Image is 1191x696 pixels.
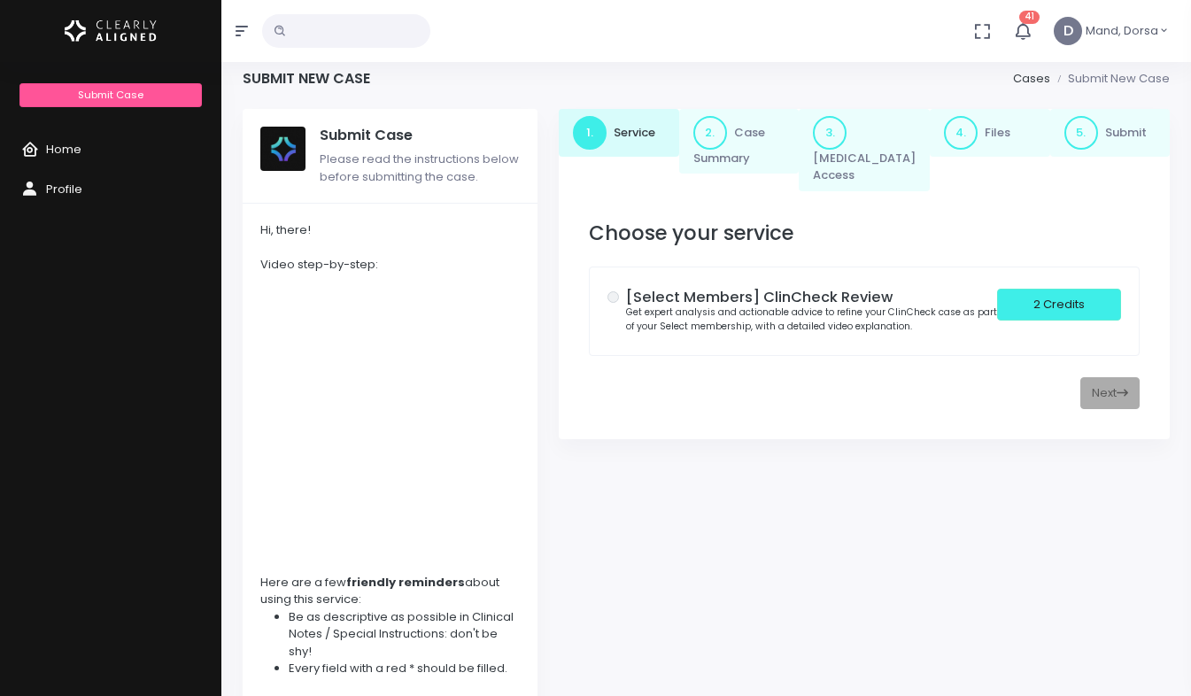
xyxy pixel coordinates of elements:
span: Profile [46,181,82,197]
h5: Submit Case [320,127,520,144]
small: Get expert analysis and actionable advice to refine your ClinCheck case as part of your Select me... [626,305,997,333]
span: 5. [1064,116,1098,150]
li: Every field with a red * should be filled. [289,660,520,677]
a: Submit Case [19,83,201,107]
span: 1. [573,116,607,150]
a: 5.Submit [1050,109,1171,157]
span: Please read the instructions below before submitting the case. [320,151,519,185]
span: Home [46,141,81,158]
a: Cases [1013,70,1050,87]
li: Be as descriptive as possible in Clinical Notes / Special Instructions: don't be shy! [289,608,520,661]
a: 3.[MEDICAL_DATA] Access [799,109,930,191]
span: 2. [693,116,727,150]
a: 2.Case Summary [679,109,800,174]
span: 41 [1019,11,1040,24]
strong: friendly reminders [346,574,465,591]
span: 4. [944,116,978,150]
span: 3. [813,116,847,150]
span: Mand, Dorsa [1086,22,1158,40]
h3: Choose your service [589,221,1140,245]
img: Logo Horizontal [65,12,157,50]
div: Hi, there! [260,221,520,239]
div: 2 Credits [997,289,1121,321]
div: Here are a few about using this service: [260,574,520,608]
div: Video step-by-step: [260,256,520,274]
a: 1.Service [559,109,679,157]
li: Submit New Case [1050,70,1170,88]
span: D [1054,17,1082,45]
a: 4.Files [930,109,1050,157]
h5: [Select Members] ClinCheck Review [626,289,997,306]
span: Submit Case [78,88,143,102]
h4: Submit New Case [243,70,370,87]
